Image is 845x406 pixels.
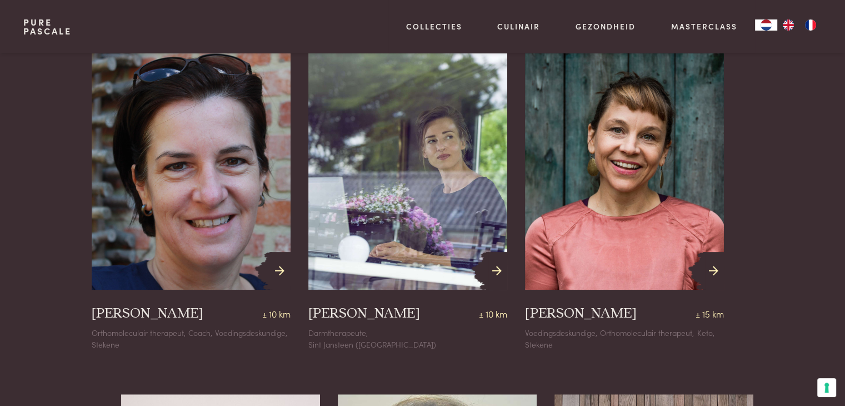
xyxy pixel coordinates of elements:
[696,305,724,323] span: ± 15 km
[755,19,822,31] aside: Language selected: Nederlands
[671,21,737,32] a: Masterclass
[755,19,777,31] div: Language
[92,339,291,350] div: Stekene
[308,327,368,338] span: Darmtherapeute,
[308,305,420,323] h3: [PERSON_NAME]
[92,305,203,323] h3: [PERSON_NAME]
[525,327,597,338] span: Voedingsdeskundige,
[23,18,72,36] a: PurePascale
[308,41,507,290] img: DSC2311.jpg
[525,41,724,290] img: Valérie Pas
[308,41,507,350] a: DSC2311.jpg [PERSON_NAME] ± 10 km Darmtherapeute, Sint Jansteen ([GEOGRAPHIC_DATA])
[497,21,540,32] a: Culinair
[600,327,694,338] span: Orthomoleculair therapeut,
[576,21,636,32] a: Gezondheid
[479,305,507,323] span: ± 10 km
[777,19,822,31] ul: Language list
[92,327,186,338] span: Orthomoleculair therapeut,
[799,19,822,31] a: FR
[777,19,799,31] a: EN
[92,41,291,350] a: ilse-samson-pascale-naessens [PERSON_NAME] ± 10 km Orthomoleculair therapeut,Coach,Voedingsdeskun...
[308,339,507,350] div: Sint Jansteen ([GEOGRAPHIC_DATA])
[525,41,724,350] a: Valérie Pas [PERSON_NAME] ± 15 km Voedingsdeskundige,Orthomoleculair therapeut,Keto, Stekene
[525,339,724,350] div: Stekene
[215,327,287,338] span: Voedingsdeskundige,
[262,305,291,323] span: ± 10 km
[697,327,714,338] span: Keto,
[525,305,637,323] h3: [PERSON_NAME]
[92,41,291,290] img: ilse-samson-pascale-naessens
[755,19,777,31] a: NL
[406,21,462,32] a: Collecties
[188,327,212,338] span: Coach,
[817,378,836,397] button: Uw voorkeuren voor toestemming voor trackingtechnologieën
